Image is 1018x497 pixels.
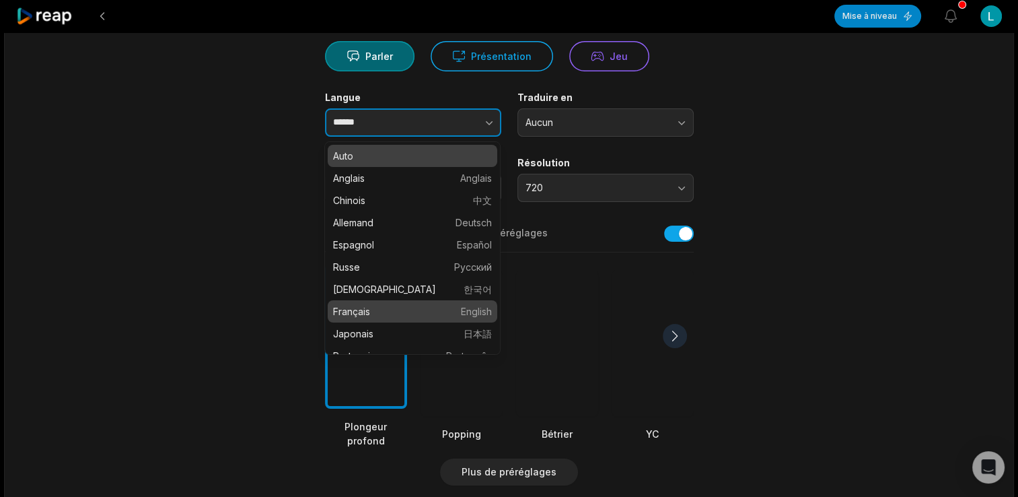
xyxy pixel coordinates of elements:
[456,216,492,230] span: Deutsch
[517,157,694,169] label: Résolution
[333,216,373,230] font: Allemand
[473,193,492,207] span: 中文
[471,49,532,63] font: Présentation
[333,260,360,274] font: Russe
[569,41,649,71] button: Jeu
[365,49,393,63] font: Parler
[454,260,492,274] span: Русский
[464,327,492,341] span: 日本語
[517,108,694,137] button: Aucun
[325,420,407,448] div: Plongeur profond
[333,149,353,163] font: Auto
[333,238,374,252] font: Espagnol
[517,174,694,202] button: 720
[525,117,667,129] span: Aucun
[333,171,365,185] font: Anglais
[842,11,897,22] font: Mise à niveau
[972,451,1005,484] div: Ouvrez Intercom Messenger
[464,282,492,296] span: 한국어
[457,238,492,252] span: Español
[612,427,694,441] div: YC
[461,304,492,319] span: English
[517,92,694,104] label: Traduire en
[325,92,501,104] label: Langue
[525,182,667,194] span: 720
[834,5,921,28] button: Mise à niveau
[468,226,548,252] button: Mes préréglages
[446,349,492,363] span: Português
[333,327,373,341] font: Japonais
[516,427,598,441] div: Bétrier
[431,41,553,71] button: Présentation
[460,171,492,185] span: Anglais
[333,304,370,319] font: Français
[440,459,578,486] button: Plus de préréglages
[333,193,365,207] font: Chinois
[421,427,503,441] div: Popping
[333,282,436,296] font: [DEMOGRAPHIC_DATA]
[325,41,414,71] button: Parler
[333,349,375,363] font: Portugais
[610,49,628,63] font: Jeu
